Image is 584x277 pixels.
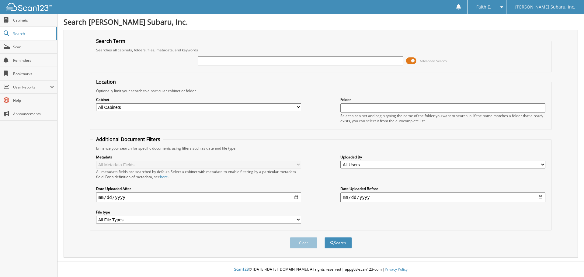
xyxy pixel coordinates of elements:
a: Privacy Policy [385,267,408,272]
div: Select a cabinet and begin typing the name of the folder you want to search in. If the name match... [340,113,545,123]
button: Search [325,237,352,248]
div: Searches all cabinets, folders, files, metadata, and keywords [93,47,549,53]
span: Advanced Search [420,59,447,63]
input: start [96,192,301,202]
div: © [DATE]-[DATE] [DOMAIN_NAME]. All rights reserved | appg03-scan123-com | [57,262,584,277]
span: Search [13,31,53,36]
span: [PERSON_NAME] Subaru, Inc. [515,5,575,9]
label: Date Uploaded After [96,186,301,191]
span: Scan [13,44,54,50]
label: Uploaded By [340,154,545,160]
span: Cabinets [13,18,54,23]
span: Help [13,98,54,103]
div: All metadata fields are searched by default. Select a cabinet with metadata to enable filtering b... [96,169,301,179]
label: Cabinet [96,97,301,102]
label: Metadata [96,154,301,160]
div: Optionally limit your search to a particular cabinet or folder [93,88,549,93]
legend: Search Term [93,38,128,44]
span: Scan123 [234,267,249,272]
label: Date Uploaded Before [340,186,545,191]
span: User Reports [13,85,50,90]
span: Bookmarks [13,71,54,76]
label: File type [96,209,301,215]
button: Clear [290,237,317,248]
label: Folder [340,97,545,102]
img: scan123-logo-white.svg [6,3,52,11]
span: Faith E. [476,5,491,9]
h1: Search [PERSON_NAME] Subaru, Inc. [64,17,578,27]
legend: Location [93,78,119,85]
span: Announcements [13,111,54,116]
input: end [340,192,545,202]
a: here [160,174,168,179]
div: Enhance your search for specific documents using filters such as date and file type. [93,146,549,151]
legend: Additional Document Filters [93,136,163,143]
span: Reminders [13,58,54,63]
